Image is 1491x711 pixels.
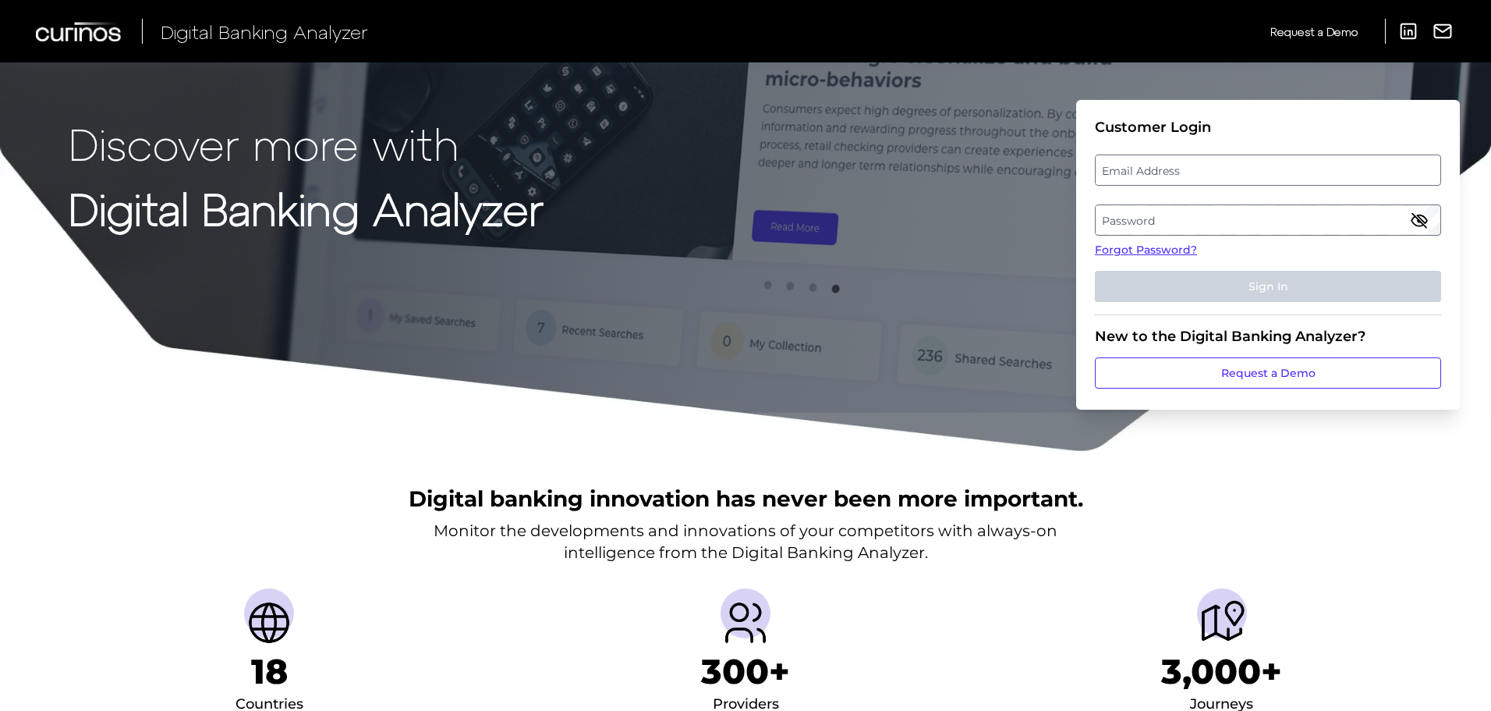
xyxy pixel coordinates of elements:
h1: 3,000+ [1161,651,1282,692]
img: Countries [244,598,294,648]
a: Request a Demo [1270,19,1358,44]
a: Request a Demo [1095,357,1441,389]
div: New to the Digital Banking Analyzer? [1095,328,1441,345]
img: Providers [721,598,770,648]
div: Customer Login [1095,119,1441,136]
a: Forgot Password? [1095,242,1441,258]
label: Email Address [1096,156,1440,184]
h1: 300+ [701,651,790,692]
strong: Digital Banking Analyzer [69,182,544,234]
span: Request a Demo [1270,25,1358,38]
img: Journeys [1197,598,1247,648]
h1: 18 [251,651,288,692]
label: Password [1096,206,1440,234]
p: Discover more with [69,119,544,168]
h2: Digital banking innovation has never been more important. [409,484,1083,514]
span: Digital Banking Analyzer [161,20,368,43]
p: Monitor the developments and innovations of your competitors with always-on intelligence from the... [434,520,1057,563]
img: Curinos [36,22,123,41]
button: Sign In [1095,271,1441,302]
